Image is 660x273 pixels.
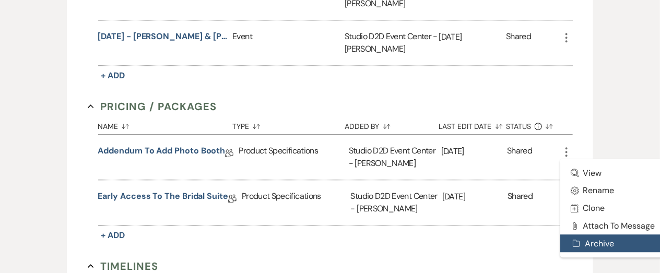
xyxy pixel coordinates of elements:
span: Status [506,123,531,130]
div: Product Specifications [242,180,351,225]
button: + Add [98,68,128,83]
button: Last Edit Date [439,114,506,134]
div: Studio D2D Event Center - [PERSON_NAME] [345,20,439,65]
div: Event [232,20,345,65]
div: Shared [507,145,532,170]
p: [DATE] [439,30,506,44]
p: [DATE] [442,190,508,204]
span: + Add [101,70,125,81]
button: Pricing / Packages [88,99,217,114]
div: Studio D2D Event Center - [PERSON_NAME] [351,180,442,225]
div: Product Specifications [239,135,349,180]
div: Shared [506,30,531,55]
button: [DATE] - [PERSON_NAME] & [PERSON_NAME] - Event Details [98,30,229,43]
button: Added By [345,114,439,134]
button: + Add [98,228,128,243]
button: Status [506,114,560,134]
button: Name [98,114,233,134]
div: Studio D2D Event Center - [PERSON_NAME] [349,135,441,180]
a: Addendum to Add Photo Booth [98,145,226,161]
div: Shared [508,190,533,215]
p: [DATE] [441,145,507,158]
span: + Add [101,230,125,241]
a: Early Access to the Bridal Suite [98,190,228,206]
button: Type [232,114,345,134]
